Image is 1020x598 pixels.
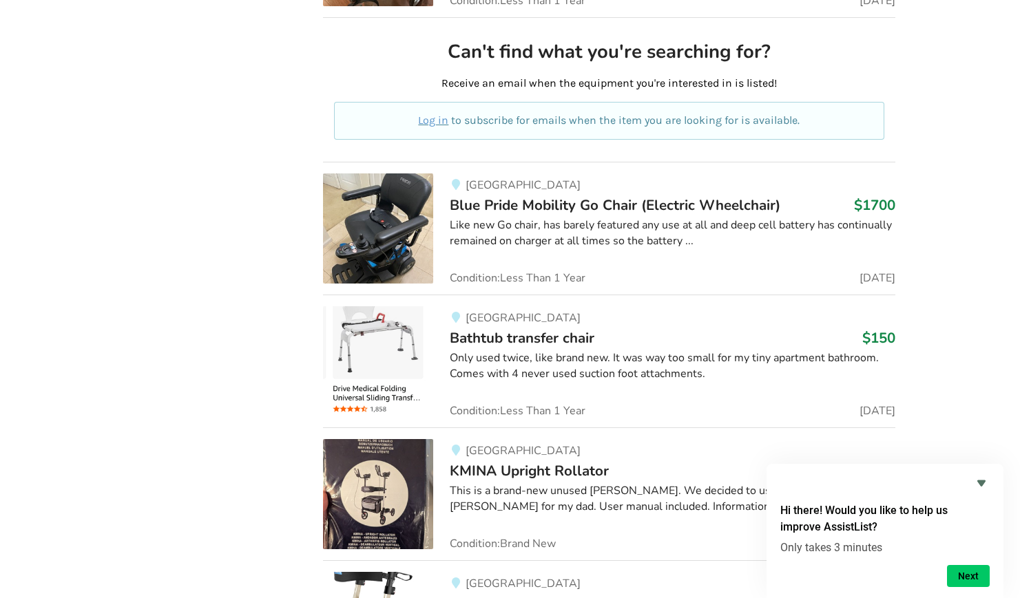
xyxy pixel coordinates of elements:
[466,178,581,193] span: [GEOGRAPHIC_DATA]
[323,162,895,295] a: mobility-blue pride mobility go chair (electric wheelchair)[GEOGRAPHIC_DATA]Blue Pride Mobility G...
[947,565,990,587] button: Next question
[450,273,585,284] span: Condition: Less Than 1 Year
[323,173,433,284] img: mobility-blue pride mobility go chair (electric wheelchair)
[973,475,990,491] button: Hide survey
[860,273,895,284] span: [DATE]
[334,40,884,64] h2: Can't find what you're searching for?
[780,475,990,587] div: Hi there! Would you like to help us improve AssistList?
[450,328,594,348] span: Bathtub transfer chair
[450,217,895,249] div: Like new Go chair, has barely featured any use at all and deep cell battery has continually remai...
[466,310,581,325] span: [GEOGRAPHIC_DATA]
[323,427,895,560] a: mobility-kmina upright rollator[GEOGRAPHIC_DATA]KMINA Upright Rollator$125This is a brand-new unu...
[450,461,609,480] span: KMINA Upright Rollator
[862,329,895,347] h3: $150
[466,443,581,458] span: [GEOGRAPHIC_DATA]
[450,483,895,515] div: This is a brand-new unused [PERSON_NAME]. We decided to use a different [PERSON_NAME] for my dad....
[323,306,433,416] img: transfer aids-bathtub transfer chair
[860,405,895,416] span: [DATE]
[323,439,433,549] img: mobility-kmina upright rollator
[418,114,448,127] a: Log in
[334,76,884,92] p: Receive an email when the equipment you're interested in is listed!
[450,195,780,215] span: Blue Pride Mobility Go Chair (Electric Wheelchair)
[450,405,585,416] span: Condition: Less Than 1 Year
[854,196,895,214] h3: $1700
[351,113,868,129] p: to subscribe for emails when the item you are looking for is available.
[862,462,895,480] h3: $125
[450,538,556,549] span: Condition: Brand New
[780,541,990,554] p: Only takes 3 minutes
[466,576,581,591] span: [GEOGRAPHIC_DATA]
[323,295,895,427] a: transfer aids-bathtub transfer chair[GEOGRAPHIC_DATA]Bathtub transfer chair$150Only used twice, l...
[450,350,895,382] div: Only used twice, like brand new. It was way too small for my tiny apartment bathroom. Comes with ...
[780,502,990,535] h2: Hi there! Would you like to help us improve AssistList?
